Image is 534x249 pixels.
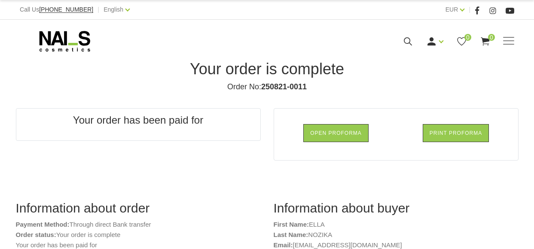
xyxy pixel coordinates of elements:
[16,231,56,238] b: Order status:
[20,4,93,15] div: Call Us
[261,82,307,91] b: 250821-0011
[104,4,123,15] a: English
[31,114,245,127] h3: Your order has been paid for
[469,4,470,15] span: |
[22,60,512,78] h1: Your order is complete
[16,221,70,228] b: Payment Method:
[423,124,489,142] a: Print Proforma
[274,231,308,238] b: Last Name:
[274,200,519,216] h2: Information about buyer
[303,124,369,142] a: Open Proforma
[98,4,99,15] span: |
[464,34,471,41] span: 0
[39,6,93,13] a: [PHONE_NUMBER]
[480,36,491,47] a: 0
[446,4,458,15] a: EUR
[274,241,293,249] b: Email:
[274,221,309,228] b: First Name:
[16,200,261,216] h2: Information about order
[22,82,512,92] h4: Order No:
[456,36,467,47] a: 0
[488,34,495,41] span: 0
